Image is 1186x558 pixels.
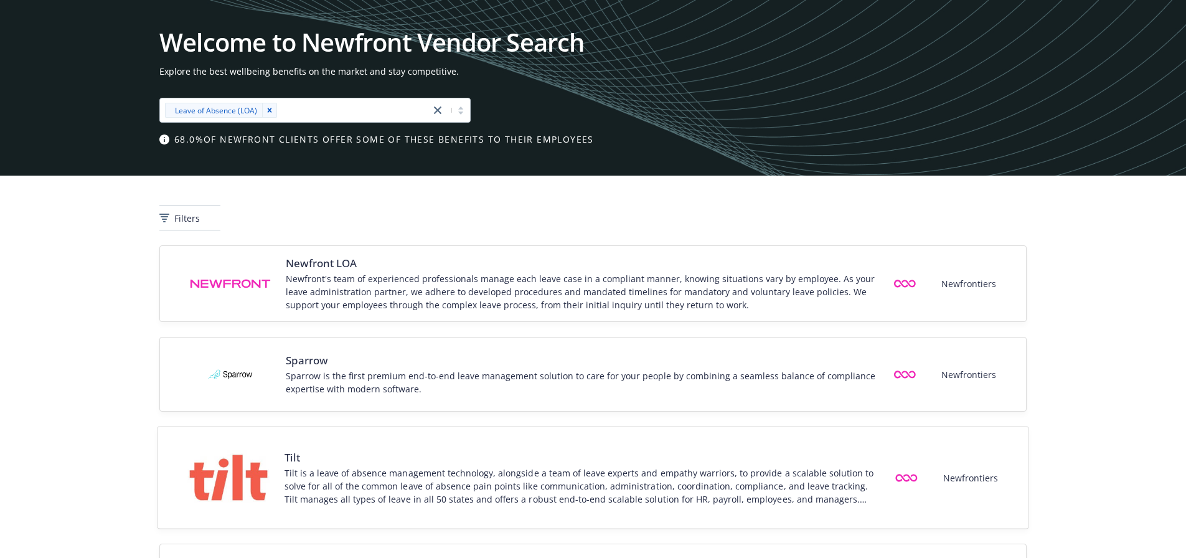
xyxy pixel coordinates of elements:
[286,256,876,271] span: Newfront LOA
[941,368,996,381] span: Newfrontiers
[170,104,257,117] span: Leave of Absence (LOA)
[943,471,998,485] span: Newfrontiers
[941,277,996,290] span: Newfrontiers
[188,437,270,519] img: Vendor logo for Tilt
[174,212,200,225] span: Filters
[174,133,594,146] span: 68.0% of Newfront clients offer some of these benefits to their employees
[285,450,878,465] span: Tilt
[262,103,277,118] div: Remove [object Object]
[159,30,1027,55] h1: Welcome to Newfront Vendor Search
[286,272,876,311] div: Newfront's team of experienced professionals manage each leave case in a compliant manner, knowin...
[190,348,271,401] img: Vendor logo for Sparrow
[159,206,220,230] button: Filters
[285,466,878,506] div: Tilt is a leave of absence management technology, alongside a team of leave experts and empathy w...
[286,353,876,368] span: Sparrow
[175,104,257,117] span: Leave of Absence (LOA)
[159,65,1027,78] span: Explore the best wellbeing benefits on the market and stay competitive.
[190,276,271,291] img: Vendor logo for Newfront LOA
[286,369,876,395] div: Sparrow is the first premium end-to-end leave management solution to care for your people by comb...
[430,103,445,118] a: close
